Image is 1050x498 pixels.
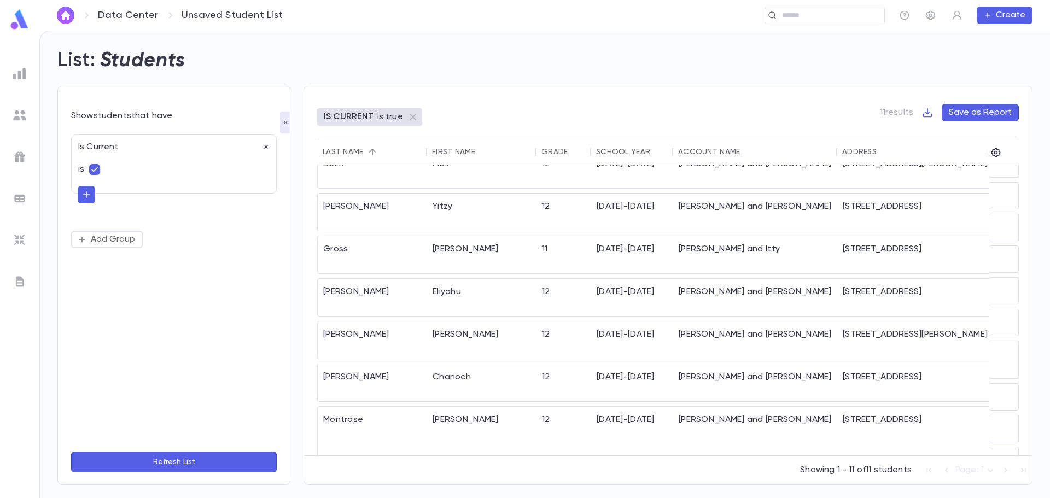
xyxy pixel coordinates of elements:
div: [DATE]-[DATE] [591,194,673,231]
p: Unsaved Student List [182,9,283,21]
button: Sort [364,143,381,161]
div: [DATE]-[DATE] [591,364,673,401]
div: [PERSON_NAME] and Itty [673,236,837,273]
div: Is Current [72,135,270,153]
div: [DATE]-[DATE] [591,151,673,188]
div: Yitzy [427,194,536,231]
div: [PERSON_NAME] and [PERSON_NAME] [673,321,837,359]
div: [PERSON_NAME] [427,407,536,477]
h2: List: [57,49,96,73]
p: is [78,164,84,175]
div: [PERSON_NAME] and [PERSON_NAME] [673,151,837,188]
div: [STREET_ADDRESS] [837,194,1001,231]
h2: Students [100,49,185,73]
div: [STREET_ADDRESS][PERSON_NAME] [837,321,1001,359]
div: [STREET_ADDRESS][PERSON_NAME] [837,151,1001,188]
img: students_grey.60c7aba0da46da39d6d829b817ac14fc.svg [13,109,26,122]
div: [PERSON_NAME] and [PERSON_NAME] [673,279,837,316]
div: [STREET_ADDRESS] [837,407,1001,477]
div: Page: 1 [955,462,997,479]
div: Gross [318,236,427,273]
div: 12 [536,321,591,359]
button: Sort [650,143,667,161]
div: Eliyahu [427,279,536,316]
div: IS CURRENTis true [317,108,422,126]
div: Grade [541,148,568,156]
div: [DATE]-[DATE] [591,321,673,359]
div: Account Name [678,148,740,156]
button: Create [977,7,1032,24]
img: campaigns_grey.99e729a5f7ee94e3726e6486bddda8f1.svg [13,150,26,163]
div: 12 [536,364,591,401]
div: [PERSON_NAME] [427,321,536,359]
div: Meir [427,151,536,188]
div: 12 [536,194,591,231]
p: 11 results [880,107,913,118]
div: Beim [318,151,427,188]
div: [PERSON_NAME] and [PERSON_NAME] [673,194,837,231]
img: imports_grey.530a8a0e642e233f2baf0ef88e8c9fcb.svg [13,233,26,247]
div: [STREET_ADDRESS] [837,236,1001,273]
div: [DATE]-[DATE] [591,407,673,477]
p: IS CURRENT [324,112,374,122]
button: Sort [740,143,757,161]
p: is true [377,112,403,122]
button: Save as Report [942,104,1019,121]
div: School Year [596,148,650,156]
div: 12 [536,151,591,188]
div: Montrose [318,407,427,477]
div: [STREET_ADDRESS] [837,279,1001,316]
p: Showing 1 - 11 of 11 students [800,465,912,476]
div: 12 [536,407,591,477]
div: Last Name [323,148,364,156]
div: [STREET_ADDRESS] [837,364,1001,401]
button: Sort [568,143,585,161]
p: Show students that have [71,110,277,121]
img: logo [9,9,31,30]
img: home_white.a664292cf8c1dea59945f0da9f25487c.svg [59,11,72,20]
div: Chanoch [427,364,536,401]
button: Refresh List [71,452,277,472]
div: 12 [536,279,591,316]
a: Data Center [98,9,158,21]
span: Page: 1 [955,466,984,474]
div: [DATE]-[DATE] [591,279,673,316]
button: Add Group [71,231,143,248]
img: reports_grey.c525e4749d1bce6a11f5fe2a8de1b229.svg [13,67,26,80]
div: First Name [432,148,475,156]
div: [PERSON_NAME] and [PERSON_NAME] [673,407,837,477]
div: [DATE]-[DATE] [591,236,673,273]
div: [PERSON_NAME] and [PERSON_NAME] [673,364,837,401]
button: Sort [475,143,493,161]
img: batches_grey.339ca447c9d9533ef1741baa751efc33.svg [13,192,26,205]
div: Address [842,148,877,156]
div: [PERSON_NAME] [318,364,427,401]
div: 11 [536,236,591,273]
div: [PERSON_NAME] [318,321,427,359]
img: letters_grey.7941b92b52307dd3b8a917253454ce1c.svg [13,275,26,288]
div: [PERSON_NAME] [427,236,536,273]
div: [PERSON_NAME] [318,194,427,231]
div: [PERSON_NAME] [318,279,427,316]
button: Sort [877,143,894,161]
